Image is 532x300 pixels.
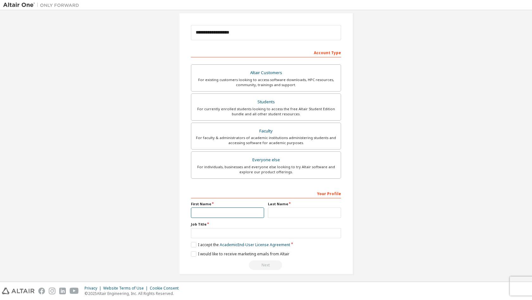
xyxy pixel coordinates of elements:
[191,251,289,257] label: I would like to receive marketing emails from Altair
[195,106,337,117] div: For currently enrolled students looking to access the free Altair Student Edition bundle and all ...
[191,188,341,198] div: Your Profile
[70,288,79,294] img: youtube.svg
[195,164,337,175] div: For individuals, businesses and everyone else looking to try Altair software and explore our prod...
[85,291,182,296] p: © 2025 Altair Engineering, Inc. All Rights Reserved.
[59,288,66,294] img: linkedin.svg
[103,286,150,291] div: Website Terms of Use
[220,242,290,247] a: Academic End-User License Agreement
[191,242,290,247] label: I accept the
[195,98,337,106] div: Students
[195,68,337,77] div: Altair Customers
[191,222,341,227] label: Job Title
[38,288,45,294] img: facebook.svg
[195,127,337,136] div: Faculty
[191,260,341,270] div: Read and acccept EULA to continue
[191,201,264,207] label: First Name
[2,288,35,294] img: altair_logo.svg
[85,286,103,291] div: Privacy
[49,288,55,294] img: instagram.svg
[191,47,341,57] div: Account Type
[195,135,337,145] div: For faculty & administrators of academic institutions administering students and accessing softwa...
[268,201,341,207] label: Last Name
[195,156,337,164] div: Everyone else
[150,286,182,291] div: Cookie Consent
[3,2,82,8] img: Altair One
[195,77,337,87] div: For existing customers looking to access software downloads, HPC resources, community, trainings ...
